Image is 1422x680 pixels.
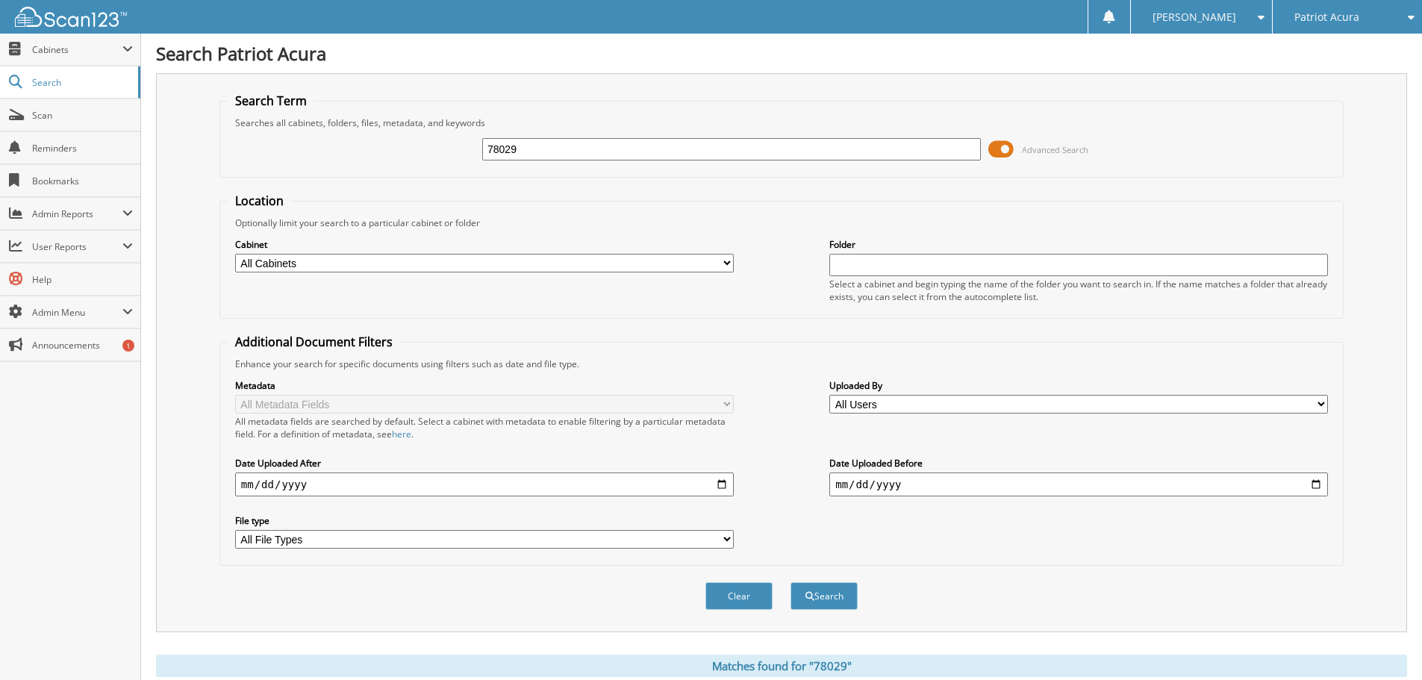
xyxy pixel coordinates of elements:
[1022,144,1088,155] span: Advanced Search
[829,472,1328,496] input: end
[228,193,291,209] legend: Location
[15,7,127,27] img: scan123-logo-white.svg
[228,334,400,350] legend: Additional Document Filters
[829,457,1328,470] label: Date Uploaded Before
[32,142,133,155] span: Reminders
[829,379,1328,392] label: Uploaded By
[1153,13,1236,22] span: [PERSON_NAME]
[156,41,1407,66] h1: Search Patriot Acura
[32,339,133,352] span: Announcements
[1294,13,1359,22] span: Patriot Acura
[32,76,131,89] span: Search
[32,273,133,286] span: Help
[32,240,122,253] span: User Reports
[235,472,734,496] input: start
[235,379,734,392] label: Metadata
[829,278,1328,303] div: Select a cabinet and begin typing the name of the folder you want to search in. If the name match...
[32,306,122,319] span: Admin Menu
[32,175,133,187] span: Bookmarks
[228,358,1335,370] div: Enhance your search for specific documents using filters such as date and file type.
[790,582,858,610] button: Search
[228,216,1335,229] div: Optionally limit your search to a particular cabinet or folder
[122,340,134,352] div: 1
[235,415,734,440] div: All metadata fields are searched by default. Select a cabinet with metadata to enable filtering b...
[235,457,734,470] label: Date Uploaded After
[32,208,122,220] span: Admin Reports
[228,93,314,109] legend: Search Term
[32,109,133,122] span: Scan
[156,655,1407,677] div: Matches found for "78029"
[228,116,1335,129] div: Searches all cabinets, folders, files, metadata, and keywords
[235,238,734,251] label: Cabinet
[235,514,734,527] label: File type
[32,43,122,56] span: Cabinets
[829,238,1328,251] label: Folder
[392,428,411,440] a: here
[705,582,773,610] button: Clear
